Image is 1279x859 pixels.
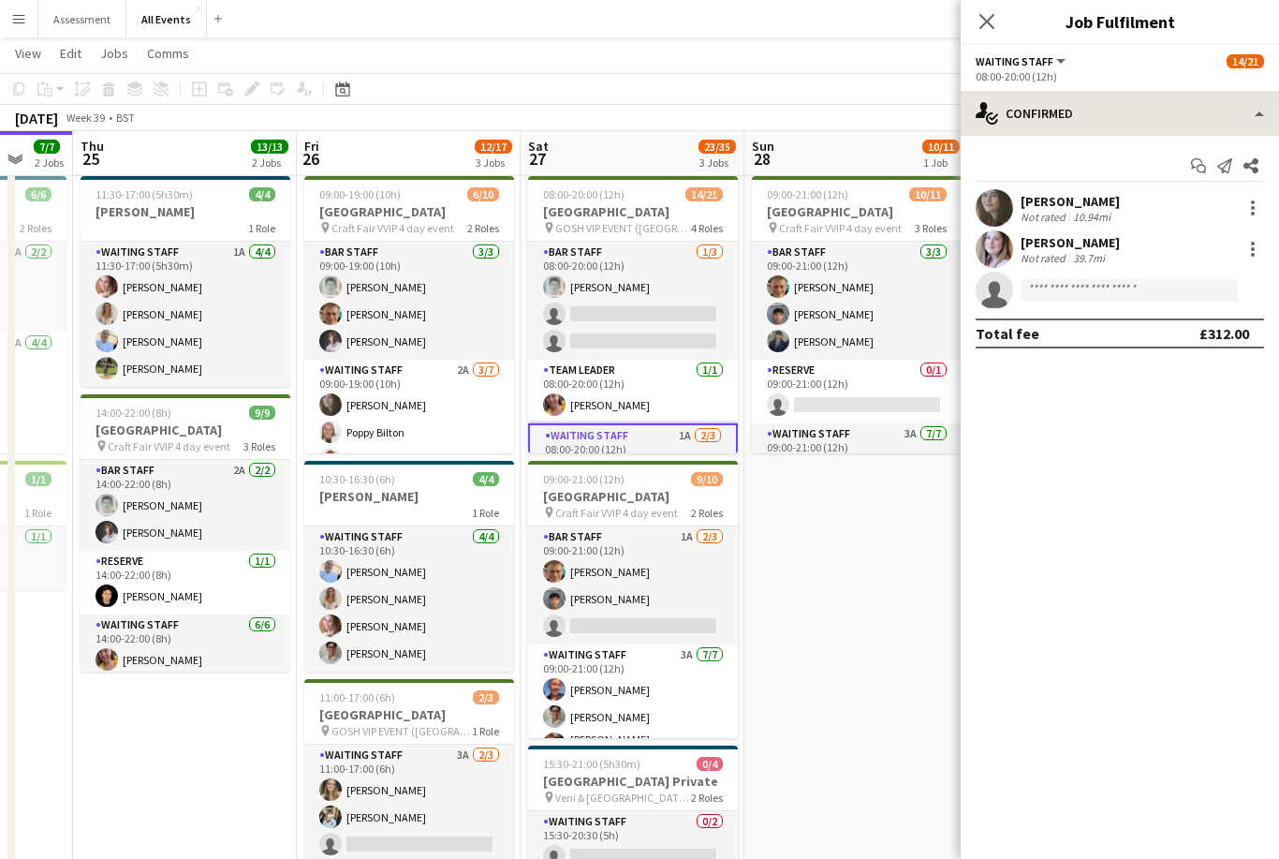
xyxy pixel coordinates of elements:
app-job-card: 11:30-17:00 (5h30m)4/4[PERSON_NAME]1 RoleWaiting Staff1A4/411:30-17:00 (5h30m)[PERSON_NAME][PERSO... [81,176,290,387]
h3: [GEOGRAPHIC_DATA] [528,203,738,220]
span: Fri [304,138,319,155]
app-card-role: Reserve1/114:00-22:00 (8h)[PERSON_NAME] [81,551,290,615]
span: 15:30-21:00 (5h30m) [543,757,640,771]
div: Total fee [976,324,1039,343]
span: 2 Roles [467,221,499,235]
div: Confirmed [961,91,1279,136]
button: Assessment [38,1,126,37]
span: Jobs [100,45,128,62]
app-card-role: Bar Staff3/309:00-19:00 (10h)[PERSON_NAME][PERSON_NAME][PERSON_NAME] [304,242,514,360]
app-card-role: Waiting Staff1A4/411:30-17:00 (5h30m)[PERSON_NAME][PERSON_NAME][PERSON_NAME][PERSON_NAME] [81,242,290,387]
h3: [GEOGRAPHIC_DATA] [752,203,962,220]
h3: [GEOGRAPHIC_DATA] [81,422,290,438]
app-card-role: Waiting Staff4/410:30-16:30 (6h)[PERSON_NAME][PERSON_NAME][PERSON_NAME][PERSON_NAME] [304,526,514,672]
a: Comms [140,41,197,66]
span: 14/21 [1227,54,1264,68]
div: 1 Job [923,156,959,170]
span: 28 [749,148,774,170]
span: 4/4 [473,472,499,486]
span: Waiting Staff [976,54,1053,68]
app-card-role: Bar Staff1/308:00-20:00 (12h)[PERSON_NAME] [528,242,738,360]
app-job-card: 09:00-21:00 (12h)9/10[GEOGRAPHIC_DATA] Craft Fair VVIP 4 day event2 RolesBar Staff1A2/309:00-21:0... [528,461,738,738]
app-card-role: Waiting Staff3A7/709:00-21:00 (12h) [752,423,962,656]
app-card-role: Team Leader1/108:00-20:00 (12h)[PERSON_NAME] [528,360,738,423]
a: View [7,41,49,66]
div: 2 Jobs [252,156,287,170]
div: 10.94mi [1069,210,1114,224]
app-card-role: Reserve0/109:00-21:00 (12h) [752,360,962,423]
app-card-role: Waiting Staff6/614:00-22:00 (8h)[PERSON_NAME] [81,615,290,814]
span: Sun [752,138,774,155]
app-card-role: Waiting Staff1A2/308:00-20:00 (12h) [528,423,738,545]
div: Not rated [1021,251,1069,265]
span: Craft Fair VVIP 4 day event [331,221,454,235]
div: 2 Jobs [35,156,64,170]
span: 12/17 [475,140,512,154]
span: 26 [301,148,319,170]
div: [PERSON_NAME] [1021,234,1120,251]
span: 27 [525,148,549,170]
div: Not rated [1021,210,1069,224]
span: 09:00-21:00 (12h) [543,472,625,486]
div: [DATE] [15,109,58,127]
span: GOSH VIP EVENT ([GEOGRAPHIC_DATA][PERSON_NAME]) [331,724,472,738]
div: 08:00-20:00 (12h)14/21[GEOGRAPHIC_DATA] GOSH VIP EVENT ([GEOGRAPHIC_DATA][PERSON_NAME])4 RolesBar... [528,176,738,453]
span: 09:00-21:00 (12h) [767,187,848,201]
app-job-card: 10:30-16:30 (6h)4/4[PERSON_NAME]1 RoleWaiting Staff4/410:30-16:30 (6h)[PERSON_NAME][PERSON_NAME][... [304,461,514,672]
span: 14:00-22:00 (8h) [96,406,171,420]
span: 1 Role [24,506,51,520]
app-job-card: 14:00-22:00 (8h)9/9[GEOGRAPHIC_DATA] Craft Fair VVIP 4 day event3 RolesBar Staff2A2/214:00-22:00 ... [81,394,290,672]
span: 08:00-20:00 (12h) [543,187,625,201]
span: Craft Fair VVIP 4 day event [779,221,902,235]
div: 3 Jobs [699,156,735,170]
span: 2 Roles [691,506,723,520]
app-card-role: Waiting Staff2A3/709:00-19:00 (10h)[PERSON_NAME]Poppy Bilton[PERSON_NAME] [304,360,514,586]
span: Veni & [GEOGRAPHIC_DATA] Private [555,791,691,805]
span: Week 39 [62,111,109,125]
span: 11:00-17:00 (6h) [319,690,395,704]
span: GOSH VIP EVENT ([GEOGRAPHIC_DATA][PERSON_NAME]) [555,221,691,235]
h3: [GEOGRAPHIC_DATA] [304,706,514,723]
span: 1 Role [472,506,499,520]
div: BST [116,111,135,125]
span: 3 Roles [243,439,275,453]
span: 9/10 [691,472,723,486]
span: 1 Role [472,724,499,738]
span: View [15,45,41,62]
app-card-role: Bar Staff2A2/214:00-22:00 (8h)[PERSON_NAME][PERSON_NAME] [81,460,290,551]
app-job-card: 09:00-21:00 (12h)10/11[GEOGRAPHIC_DATA] Craft Fair VVIP 4 day event3 RolesBar Staff3/309:00-21:00... [752,176,962,453]
span: Edit [60,45,81,62]
div: 39.7mi [1069,251,1109,265]
span: 6/10 [467,187,499,201]
span: 9/9 [249,406,275,420]
div: £312.00 [1199,324,1249,343]
span: 1 Role [248,221,275,235]
span: 6/6 [25,187,51,201]
h3: [PERSON_NAME] [81,203,290,220]
h3: [GEOGRAPHIC_DATA] Private [528,773,738,790]
span: 7/7 [34,140,60,154]
span: 2 Roles [691,791,723,805]
span: 1/1 [25,472,51,486]
span: Thu [81,138,104,155]
span: 10:30-16:30 (6h) [319,472,395,486]
button: Waiting Staff [976,54,1068,68]
app-job-card: 09:00-19:00 (10h)6/10[GEOGRAPHIC_DATA] Craft Fair VVIP 4 day event2 RolesBar Staff3/309:00-19:00 ... [304,176,514,453]
span: 0/4 [697,757,723,771]
span: 13/13 [251,140,288,154]
div: [PERSON_NAME] [1021,193,1120,210]
span: 11:30-17:00 (5h30m) [96,187,193,201]
span: 23/35 [698,140,736,154]
span: 25 [78,148,104,170]
h3: [PERSON_NAME] [304,488,514,505]
app-card-role: Bar Staff3/309:00-21:00 (12h)[PERSON_NAME][PERSON_NAME][PERSON_NAME] [752,242,962,360]
span: Comms [147,45,189,62]
span: 09:00-19:00 (10h) [319,187,401,201]
span: 2 Roles [20,221,51,235]
app-card-role: Bar Staff1A2/309:00-21:00 (12h)[PERSON_NAME][PERSON_NAME] [528,526,738,644]
h3: Job Fulfilment [961,9,1279,34]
